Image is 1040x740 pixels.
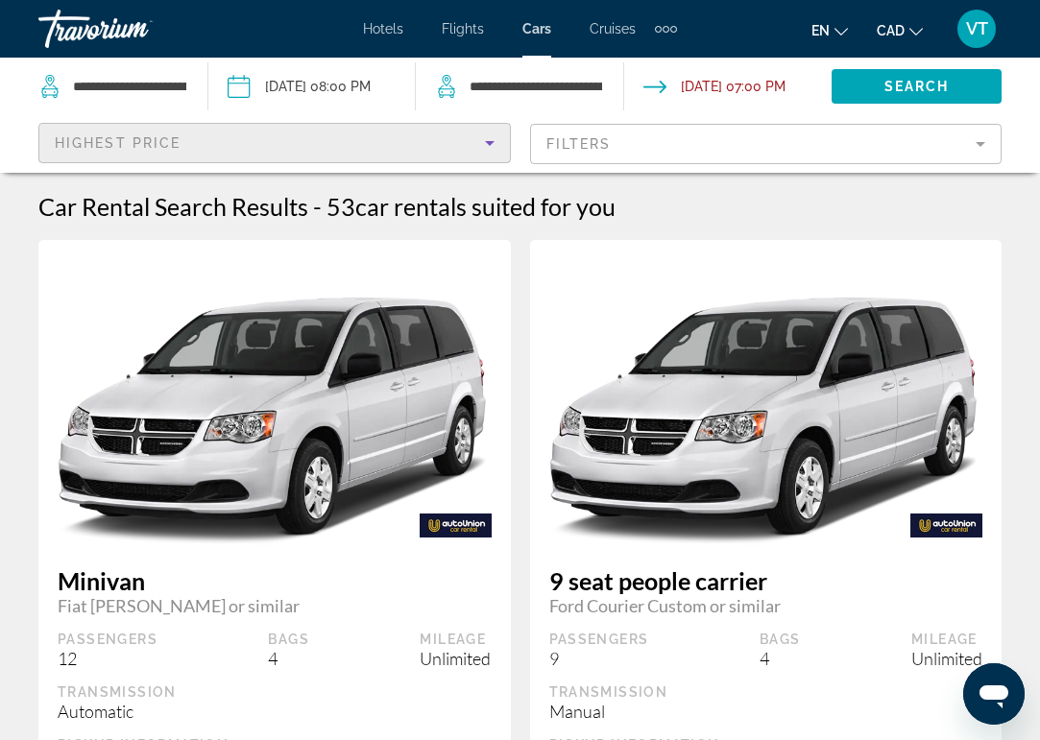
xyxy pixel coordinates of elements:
span: Highest Price [55,135,181,151]
button: Filter [530,123,1003,165]
div: Passengers [58,631,157,648]
div: Automatic [58,701,492,722]
div: Bags [268,631,309,648]
div: 12 [58,648,157,669]
span: Ford Courier Custom or similar [549,595,983,616]
div: Transmission [549,683,983,701]
button: Change language [811,16,848,44]
button: Change currency [877,16,923,44]
mat-select: Sort by [55,131,495,155]
button: Pickup date: Sep 17, 2025 08:00 PM [228,58,371,115]
button: Drop-off date: Sep 21, 2025 07:00 PM [643,58,786,115]
h1: Car Rental Search Results [38,192,308,221]
div: Transmission [58,683,492,701]
div: 4 [268,648,309,669]
span: 9 seat people carrier [549,566,983,595]
div: 4 [760,648,801,669]
span: Minivan [58,566,492,595]
img: primary.png [38,217,511,571]
iframe: Кнопка запуска окна обмена сообщениями [963,663,1025,725]
span: Search [884,79,950,94]
button: Extra navigation items [655,13,677,44]
button: User Menu [952,9,1002,49]
span: en [811,23,830,38]
div: Mileage [911,631,982,648]
button: Search [832,69,1002,104]
div: Manual [549,701,983,722]
div: Bags [760,631,801,648]
a: Cruises [590,21,636,36]
div: Unlimited [911,648,982,669]
div: Mileage [420,631,491,648]
a: Travorium [38,4,230,54]
img: primary.png [530,217,1003,571]
div: Unlimited [420,648,491,669]
span: - [313,192,322,221]
span: VT [966,19,988,38]
span: car rentals suited for you [355,192,616,221]
img: AUTO-UNION [891,504,1002,547]
span: Fiat [PERSON_NAME] or similar [58,595,492,616]
a: Cars [522,21,551,36]
a: Flights [442,21,484,36]
a: Hotels [363,21,403,36]
div: Passengers [549,631,649,648]
h2: 53 [327,192,616,221]
img: AUTO-UNION [400,504,511,547]
span: CAD [877,23,905,38]
div: 9 [549,648,649,669]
